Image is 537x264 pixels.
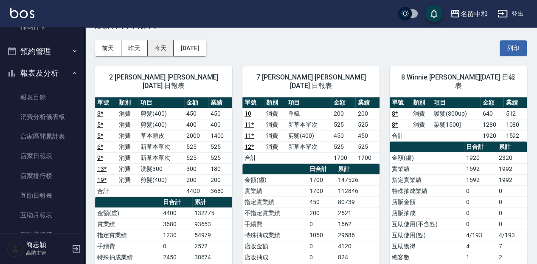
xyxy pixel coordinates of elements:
td: 消費 [117,108,138,119]
span: 2 [PERSON_NAME] [PERSON_NAME][DATE] 日報表 [105,73,222,90]
h5: 簡志穎 [26,241,69,249]
td: 新草本單次 [138,141,184,152]
table: a dense table [242,97,380,164]
td: 消費 [117,152,138,163]
td: 1592 [464,163,497,174]
table: a dense table [390,97,527,142]
td: 1400 [208,130,232,141]
td: 總客數 [390,252,464,263]
td: 消費 [411,119,432,130]
td: 實業績 [390,163,464,174]
div: 名留中和 [460,9,487,19]
img: Logo [10,8,34,18]
span: 7 [PERSON_NAME] [PERSON_NAME][DATE] 日報表 [253,73,369,90]
td: 3680 [161,219,192,230]
td: 1662 [336,219,380,230]
td: 實業績 [242,185,307,196]
td: 0 [464,185,497,196]
a: 報表目錄 [3,88,82,107]
td: 4400 [161,207,192,219]
td: 0 [497,196,527,207]
th: 金額 [481,97,504,108]
td: 金額(虛) [95,207,161,219]
button: [DATE] [174,40,206,56]
td: 300 [184,163,208,174]
td: 指定實業績 [390,174,464,185]
td: 0 [464,219,497,230]
td: 640 [481,108,504,119]
td: 1700 [307,185,335,196]
td: 450 [355,130,379,141]
td: 1992 [497,174,527,185]
button: 今天 [148,40,174,56]
td: 新草本單次 [286,119,332,130]
td: 2320 [497,152,527,163]
td: 剪髮(400) [138,108,184,119]
td: 450 [184,108,208,119]
td: 450 [307,196,335,207]
th: 單號 [390,97,411,108]
td: 200 [208,174,232,185]
td: 525 [184,152,208,163]
td: 互助獲得 [390,241,464,252]
td: 剪髮(400) [138,174,184,185]
td: 2 [497,252,527,263]
th: 金額 [184,97,208,108]
td: 200 [332,108,355,119]
td: 消費 [411,108,432,119]
td: 指定實業績 [242,196,307,207]
td: 洗髮300 [138,163,184,174]
a: 店家排行榜 [3,166,82,186]
button: 前天 [95,40,121,56]
td: 0 [464,196,497,207]
td: 單梳 [286,108,332,119]
td: 手續費 [95,241,161,252]
a: 店家區間累計表 [3,127,82,146]
td: 草本頭皮 [138,130,184,141]
button: 登出 [494,6,527,22]
td: 1700 [355,152,379,163]
td: 1592 [503,130,527,141]
td: 180 [208,163,232,174]
button: 名留中和 [447,5,491,23]
button: 報表及分析 [3,62,82,84]
th: 累計 [497,142,527,153]
td: 新草本單次 [286,141,332,152]
td: 指定實業績 [95,230,161,241]
td: 3680 [208,185,232,196]
td: 消費 [264,141,286,152]
a: 互助月報表 [3,205,82,225]
td: 合計 [242,152,264,163]
td: 店販金額 [390,196,464,207]
td: 112846 [336,185,380,196]
td: 不指定實業績 [242,207,307,219]
th: 類別 [117,97,138,108]
td: 店販抽成 [390,207,464,219]
td: 金額(虛) [390,152,464,163]
th: 項目 [286,97,332,108]
td: 38674 [192,252,232,263]
a: 互助日報表 [3,186,82,205]
td: 0 [307,219,335,230]
td: 消費 [117,130,138,141]
td: 0 [497,219,527,230]
td: 實業績 [95,219,161,230]
p: 高階主管 [26,249,69,257]
th: 單號 [242,97,264,108]
td: 29586 [336,230,380,241]
button: save [425,5,442,22]
span: 8 Winnie [PERSON_NAME][DATE] 日報表 [400,73,517,90]
table: a dense table [95,97,232,197]
td: 525 [208,152,232,163]
td: 7 [497,241,527,252]
td: 4/193 [497,230,527,241]
td: 1230 [161,230,192,241]
th: 項目 [432,97,480,108]
td: 互助使用(點) [390,230,464,241]
td: 1592 [464,174,497,185]
td: 147526 [336,174,380,185]
td: 特殊抽成業績 [242,230,307,241]
td: 消費 [264,119,286,130]
th: 單號 [95,97,117,108]
th: 日合計 [464,142,497,153]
